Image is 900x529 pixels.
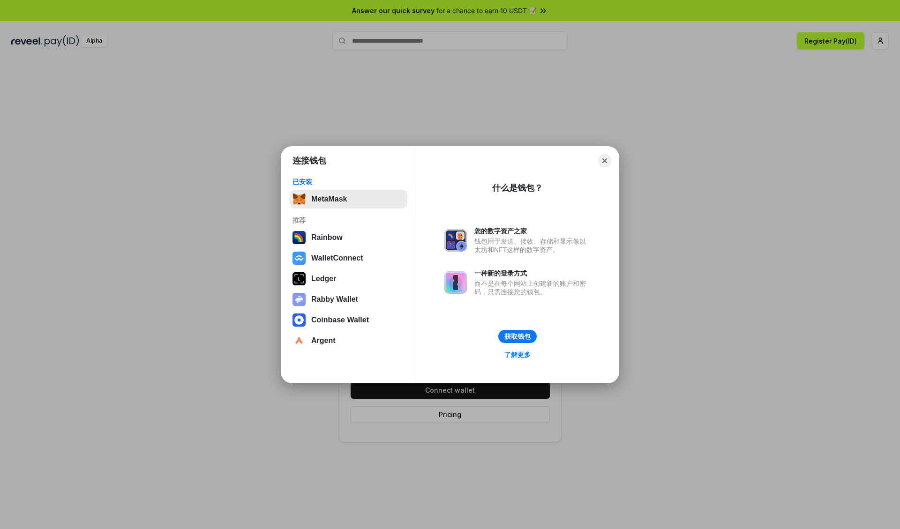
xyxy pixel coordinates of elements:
[311,195,347,203] div: MetaMask
[598,154,611,167] button: Close
[499,349,536,361] a: 了解更多
[292,313,306,327] img: svg+xml,%3Csvg%20width%3D%2228%22%20height%3D%2228%22%20viewBox%3D%220%200%2028%2028%22%20fill%3D...
[292,193,306,206] img: svg+xml,%3Csvg%20fill%3D%22none%22%20height%3D%2233%22%20viewBox%3D%220%200%2035%2033%22%20width%...
[292,272,306,285] img: svg+xml,%3Csvg%20xmlns%3D%22http%3A%2F%2Fwww.w3.org%2F2000%2Fsvg%22%20width%3D%2228%22%20height%3...
[292,252,306,265] img: svg+xml,%3Csvg%20width%3D%2228%22%20height%3D%2228%22%20viewBox%3D%220%200%2028%2028%22%20fill%3D...
[311,275,336,283] div: Ledger
[290,228,407,247] button: Rainbow
[492,182,543,194] div: 什么是钱包？
[292,334,306,347] img: svg+xml,%3Csvg%20width%3D%2228%22%20height%3D%2228%22%20viewBox%3D%220%200%2028%2028%22%20fill%3D...
[311,336,336,345] div: Argent
[290,331,407,350] button: Argent
[474,269,591,277] div: 一种新的登录方式
[292,231,306,244] img: svg+xml,%3Csvg%20width%3D%22120%22%20height%3D%22120%22%20viewBox%3D%220%200%20120%20120%22%20fil...
[292,178,405,186] div: 已安装
[444,271,467,294] img: svg+xml,%3Csvg%20xmlns%3D%22http%3A%2F%2Fwww.w3.org%2F2000%2Fsvg%22%20fill%3D%22none%22%20viewBox...
[504,332,531,341] div: 获取钱包
[444,229,467,252] img: svg+xml,%3Csvg%20xmlns%3D%22http%3A%2F%2Fwww.w3.org%2F2000%2Fsvg%22%20fill%3D%22none%22%20viewBox...
[290,290,407,309] button: Rabby Wallet
[474,237,591,254] div: 钱包用于发送、接收、存储和显示像以太坊和NFT这样的数字资产。
[290,269,407,288] button: Ledger
[311,233,343,242] div: Rainbow
[290,190,407,209] button: MetaMask
[292,155,326,166] h1: 连接钱包
[311,316,369,324] div: Coinbase Wallet
[290,311,407,329] button: Coinbase Wallet
[292,216,405,224] div: 推荐
[311,254,363,262] div: WalletConnect
[504,350,531,359] div: 了解更多
[474,227,591,235] div: 您的数字资产之家
[311,295,358,304] div: Rabby Wallet
[474,279,591,296] div: 而不是在每个网站上创建新的账户和密码，只需连接您的钱包。
[292,293,306,306] img: svg+xml,%3Csvg%20xmlns%3D%22http%3A%2F%2Fwww.w3.org%2F2000%2Fsvg%22%20fill%3D%22none%22%20viewBox...
[498,330,537,343] button: 获取钱包
[290,249,407,268] button: WalletConnect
